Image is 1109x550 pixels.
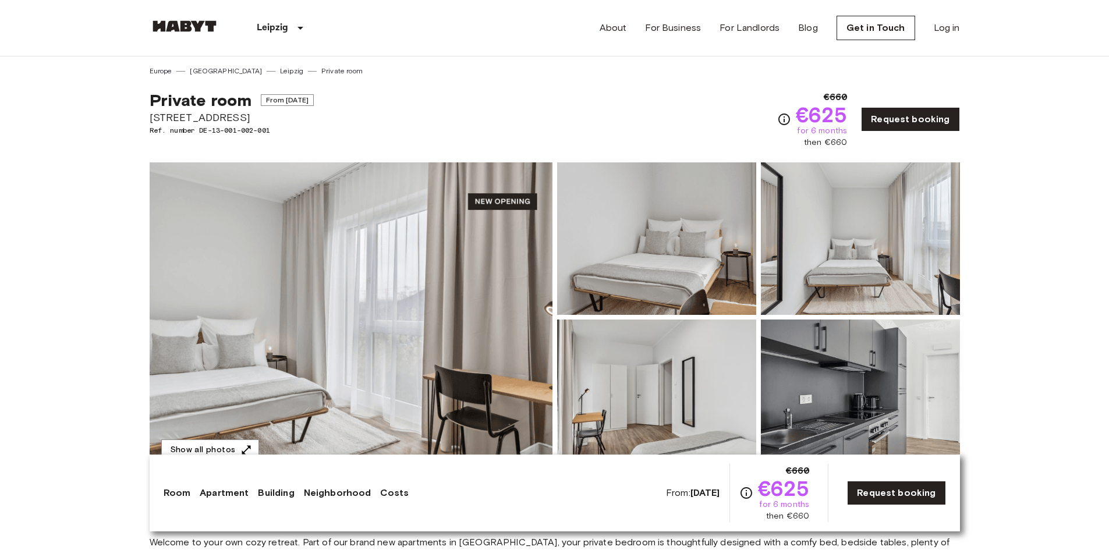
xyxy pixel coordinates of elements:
a: Neighborhood [304,486,371,500]
img: Picture of unit DE-13-001-002-001 [557,320,756,472]
a: Costs [380,486,409,500]
a: Private room [321,66,363,76]
a: Building [258,486,294,500]
a: For Business [645,21,701,35]
a: For Landlords [720,21,780,35]
a: Apartment [200,486,249,500]
a: Room [164,486,191,500]
svg: Check cost overview for full price breakdown. Please note that discounts apply to new joiners onl... [739,486,753,500]
a: [GEOGRAPHIC_DATA] [190,66,262,76]
span: Private room [150,90,252,110]
img: Habyt [150,20,219,32]
span: then €660 [804,137,847,148]
img: Marketing picture of unit DE-13-001-002-001 [150,162,552,472]
span: €660 [786,464,810,478]
span: From [DATE] [261,94,314,106]
span: €625 [796,104,848,125]
span: Ref. number DE-13-001-002-001 [150,125,314,136]
span: then €660 [766,510,809,522]
img: Picture of unit DE-13-001-002-001 [557,162,756,315]
b: [DATE] [690,487,720,498]
span: [STREET_ADDRESS] [150,110,314,125]
svg: Check cost overview for full price breakdown. Please note that discounts apply to new joiners onl... [777,112,791,126]
span: for 6 months [797,125,847,137]
span: From: [666,487,720,499]
span: for 6 months [759,499,809,510]
a: About [600,21,627,35]
a: Europe [150,66,172,76]
a: Blog [798,21,818,35]
p: Leipzig [257,21,289,35]
span: €625 [758,478,810,499]
a: Request booking [861,107,959,132]
a: Log in [934,21,960,35]
img: Picture of unit DE-13-001-002-001 [761,162,960,315]
a: Request booking [847,481,945,505]
a: Leipzig [280,66,303,76]
button: Show all photos [161,439,259,461]
a: Get in Touch [837,16,915,40]
span: €660 [824,90,848,104]
img: Picture of unit DE-13-001-002-001 [761,320,960,472]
